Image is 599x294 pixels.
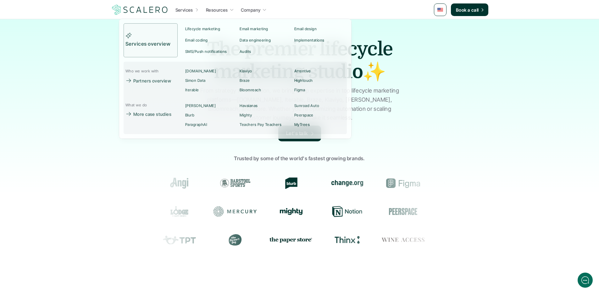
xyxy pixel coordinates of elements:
h1: Hi! Welcome to [GEOGRAPHIC_DATA]. [9,31,116,41]
a: Sunroad Auto [292,101,347,110]
p: Attentive [294,69,311,73]
h1: The premier lifecycle marketing studio✨ [190,38,410,83]
p: Iterable [185,88,199,92]
h2: Let us know if we can help with lifecycle marketing. [9,42,116,72]
a: Scalero company logotype [111,4,169,15]
p: Peerspace [294,113,313,117]
p: Havaianas [240,104,258,108]
a: Data engineering [238,35,292,46]
a: Attentive [292,66,347,76]
p: Company [241,7,261,13]
p: Blurb [185,113,194,117]
p: More case studies [133,111,171,117]
p: Hightouch [294,78,313,83]
a: Book a call [451,3,488,16]
p: Email marketing [240,27,268,31]
p: Bloomreach [240,88,261,92]
p: SMS/Push notifications [185,49,227,54]
p: Data engineering [240,38,271,42]
p: Email coding [185,38,208,42]
a: Audits [238,46,289,57]
p: What we do [125,103,147,107]
a: Email design [292,23,347,35]
p: Klaviyo [240,69,252,73]
button: New conversation [10,83,116,96]
a: Partners overview [124,76,175,85]
p: Partners overview [133,77,171,84]
p: Teachers Pay Teachers [240,122,281,127]
a: Bloomreach [238,85,292,95]
a: Havaianas [238,101,292,110]
a: Braze [238,76,292,85]
p: Braze [240,78,250,83]
span: We run on Gist [53,220,80,224]
a: Figma [292,85,347,95]
a: [PERSON_NAME] [183,101,238,110]
a: Simon Data [183,76,238,85]
p: Book a call [456,7,479,13]
a: [DOMAIN_NAME] [183,66,238,76]
p: MyTrees [294,122,309,127]
a: Hightouch [292,76,347,85]
p: Implementations [294,38,324,42]
p: [DOMAIN_NAME] [185,69,216,73]
a: Email coding [183,35,238,46]
p: Who we work with [125,69,159,73]
p: Services overview [125,40,172,48]
img: Scalero company logotype [111,4,169,16]
p: Email design [294,27,317,31]
p: [PERSON_NAME] [185,104,216,108]
a: Blurb [183,110,238,120]
p: From strategy to execution, we bring deep expertise in top lifecycle marketing platforms—[DOMAIN_... [197,86,402,122]
p: Sunroad Auto [294,104,319,108]
p: Resources [206,7,228,13]
a: Lifecycle marketing [183,23,238,35]
a: Teachers Pay Teachers [238,120,292,129]
a: ParagraphAI [183,120,238,129]
span: New conversation [41,87,75,92]
a: MyTrees [292,120,347,129]
a: Email marketing [238,23,292,35]
p: Figma [294,88,305,92]
p: ParagraphAI [185,122,207,127]
a: SMS/Push notifications [183,46,238,57]
a: Peerspace [292,110,347,120]
p: Lifecycle marketing [185,27,220,31]
p: Services [175,7,193,13]
p: Simon Data [185,78,206,83]
a: Klaviyo [238,66,292,76]
a: Mighty [238,110,292,120]
a: Implementations [292,35,347,46]
a: Iterable [183,85,238,95]
p: Audits [240,49,251,54]
a: More case studies [124,109,178,119]
iframe: gist-messenger-bubble-iframe [578,273,593,288]
a: Services overview [124,23,178,57]
p: Mighty [240,113,252,117]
